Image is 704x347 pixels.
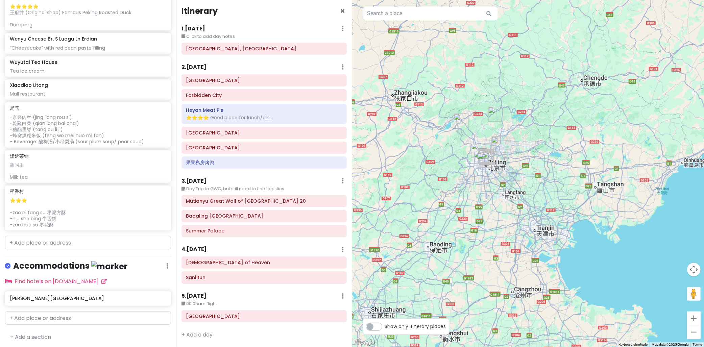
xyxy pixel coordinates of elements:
[186,145,342,151] h6: Beihai Park
[479,150,494,165] div: Tiananmen Square
[488,107,503,122] div: Mutianyu Great Wall of China Tower 20
[474,151,489,166] div: Jia Mei Hotel Beijing
[479,148,493,163] div: 南门涮肉
[687,263,701,276] button: Map camera controls
[181,178,207,185] h6: 3 . [DATE]
[186,274,342,280] h6: Sanlitun
[186,159,342,166] h6: 果果私房烤鸭
[693,343,702,346] a: Terms (opens in new tab)
[10,197,166,228] div: ⭐️⭐️⭐️ -zao ni fang su 枣泥方酥 -niu she bing 牛舌饼 -zao hua su 枣花酥
[186,115,342,121] div: ⭐️⭐️⭐️⭐️ Good place for lunch/din...
[10,82,48,88] h6: Xiaodiao Litang
[385,323,446,330] span: Show only itinerary places
[340,7,345,15] button: Close
[477,153,492,168] div: 局气
[480,150,494,165] div: 稻香村
[186,213,342,219] h6: Badaling Great Wall Ancient Village Folk Inn
[186,313,342,319] h6: Beijing Capital International Airport
[13,261,127,272] h4: Accommodations
[10,68,166,74] div: Tea Ice cream
[10,162,166,180] div: 胡同里 Milk tea
[478,149,493,164] div: Beihai Park
[687,312,701,325] button: Zoom in
[10,114,166,145] div: -京酱肉丝 (jing jiang rou si) -乾隆白菜 (qian long bai chai) -糖醋里脊 (tang cu li ji) -蜂窝煤糯米饭 (feng wo mei n...
[363,7,498,20] input: Search a place
[181,246,207,253] h6: 4 . [DATE]
[10,59,57,65] h6: Wuyutai Tea House
[181,185,347,192] small: Day Trip to GWC, but still need to find logistics
[181,293,207,300] h6: 5 . [DATE]
[10,105,19,111] h6: 局气
[479,152,494,167] div: Temple of Heaven
[186,92,342,98] h6: Forbidden City
[10,295,166,301] h6: [PERSON_NAME][GEOGRAPHIC_DATA]
[10,333,51,341] a: + Add a section
[186,259,342,266] h6: Temple of Heaven
[454,114,469,128] div: Badaling Great Wall Ancient Village Folk Inn
[181,300,347,307] small: 00:05am flight
[5,277,107,285] a: Find hotels on [DOMAIN_NAME]
[10,3,166,28] div: ⭐️⭐️⭐️⭐️⭐️ 王府井 (Original shop) Famous Peking Roasted Duck Dumpling
[354,338,376,347] img: Google
[181,25,205,32] h6: 1 . [DATE]
[618,342,648,347] button: Keyboard shortcuts
[5,236,171,249] input: + Add place or address
[186,130,342,136] h6: Jingshan Park
[491,137,506,151] div: Beijing Capital International Airport
[5,311,171,325] input: + Add place or address
[354,338,376,347] a: Open this area in Google Maps (opens a new window)
[471,143,486,158] div: Summer Palace
[181,331,213,339] a: + Add a day
[181,6,218,16] h4: Itinerary
[483,151,497,166] div: Xiaodiao Litang
[186,107,342,113] h6: Heyan Meat Pie
[181,64,207,71] h6: 2 . [DATE]
[10,45,166,51] div: “Cheesecake” with red bean paste filling
[186,228,342,234] h6: Summer Palace
[91,261,127,272] img: marker
[687,325,701,339] button: Zoom out
[10,153,29,159] h6: 隆延茶铺
[652,343,688,346] span: Map data ©2025 Google
[186,198,342,204] h6: Mutianyu Great Wall of China Tower 20
[480,150,494,165] div: Wuyutai Tea House
[10,91,166,97] div: Mall restaurant
[340,5,345,17] span: Close itinerary
[10,188,24,194] h6: 稻香村
[181,33,347,40] small: Click to add day notes
[687,287,701,301] button: Drag Pegman onto the map to open Street View
[186,46,342,52] h6: Wangfujing Street, Beijing
[479,149,493,164] div: Forbidden City
[186,77,342,83] h6: Tiananmen Square
[10,36,97,42] h6: Wenyu Cheese Br. S Luogu Ln Erdian
[482,149,497,164] div: 果果私房烤鸭
[479,148,494,163] div: Wenyu Cheese Br. S Luogu Ln Erdian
